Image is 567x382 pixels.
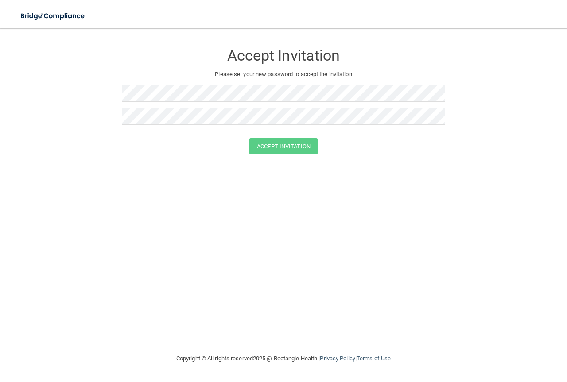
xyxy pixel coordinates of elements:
div: Copyright © All rights reserved 2025 @ Rectangle Health | | [122,344,445,373]
a: Privacy Policy [320,355,355,362]
button: Accept Invitation [249,138,318,154]
a: Terms of Use [357,355,391,362]
img: bridge_compliance_login_screen.278c3ca4.svg [13,7,93,25]
p: Please set your new password to accept the invitation [128,69,439,80]
h3: Accept Invitation [122,47,445,64]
